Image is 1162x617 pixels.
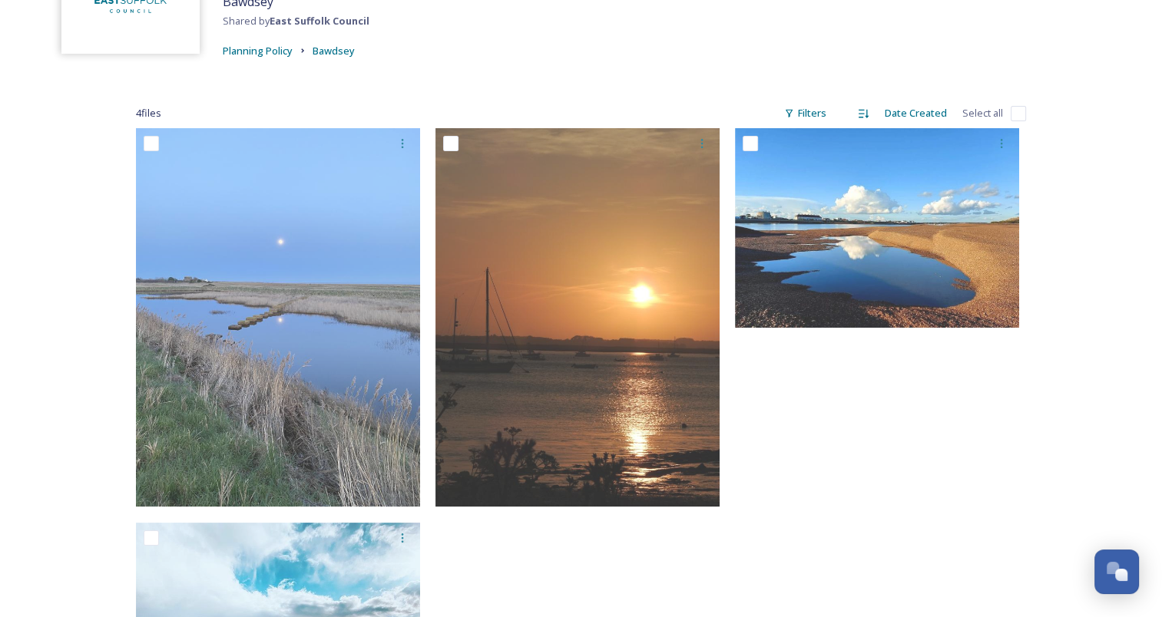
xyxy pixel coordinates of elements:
span: Planning Policy [223,44,293,58]
strong: East Suffolk Council [270,14,369,28]
a: Planning Policy [223,41,293,60]
img: Linda Young - Bawdsey Quay.jpg [735,128,1019,328]
img: Lucy Pollard - Shingle Street.jpeg [136,128,420,506]
span: 4 file s [136,106,161,120]
div: Filters [776,98,834,128]
img: Megan Chambers - Bawdsey beach.JPG [435,128,720,506]
span: Bawdsey [313,44,355,58]
a: Bawdsey [313,41,355,60]
button: Open Chat [1094,549,1139,594]
span: Shared by [223,14,369,28]
div: Date Created [877,98,955,128]
span: Select all [962,106,1003,120]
